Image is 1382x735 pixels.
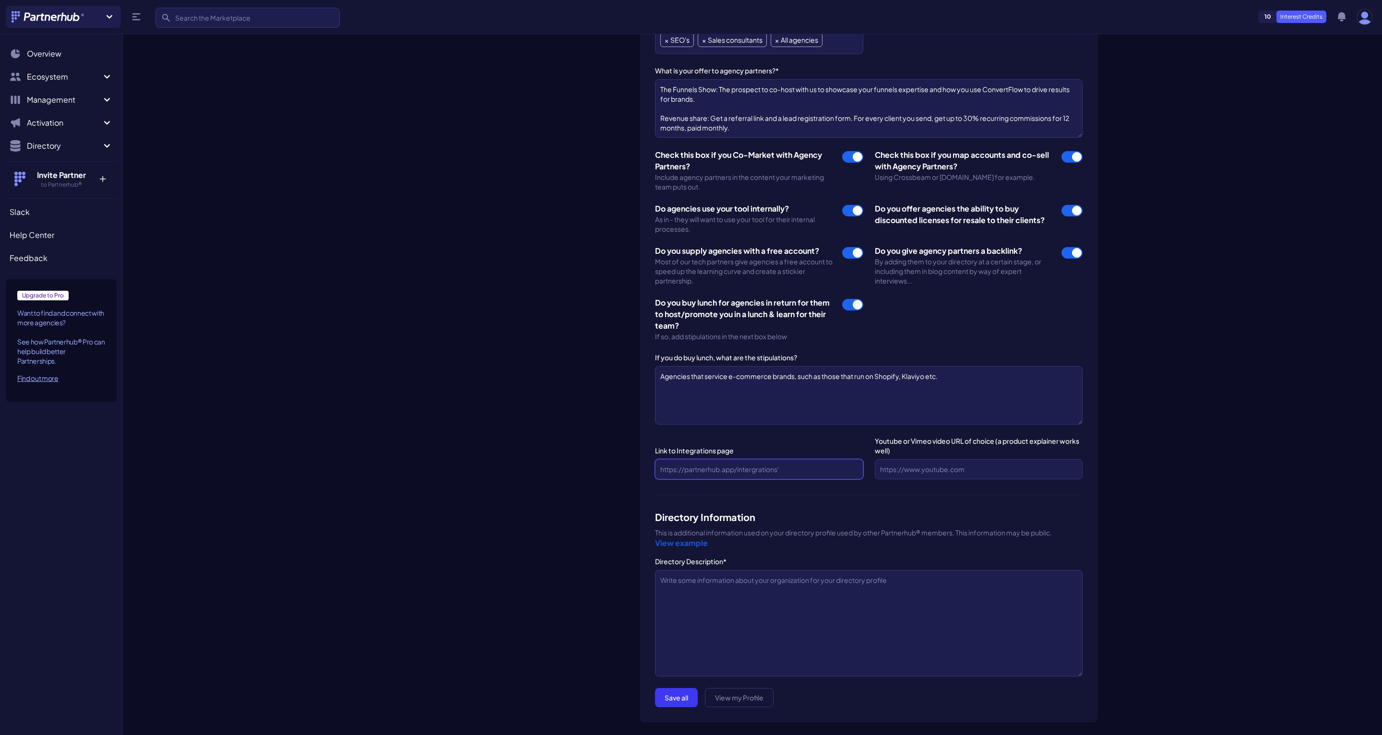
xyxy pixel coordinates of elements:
[702,33,706,47] span: ×
[27,94,101,106] span: Management
[1276,11,1326,23] p: Interest Credits
[6,90,117,109] button: Management
[775,33,779,47] span: ×
[655,149,836,172] div: Check this box if you Co-Market with Agency Partners?
[17,308,105,366] p: Want to find and connect with more agencies? See how Partnerhub® Pro can help build better Partne...
[655,446,863,455] label: Link to Integrations page
[6,249,117,268] a: Feedback
[655,459,863,479] input: https://partnerhub.app/intergrations'
[665,33,668,47] span: ×
[655,214,836,234] div: As in - they will want to use your tool for their internal processes.
[92,169,113,185] p: +
[875,436,1083,455] label: Youtube or Vimeo video URL of choice (a product explainer works well)
[17,291,69,300] span: Upgrade to Pro
[655,332,836,341] div: If so, add stipulations in the next box below
[6,67,117,86] button: Ecosystem
[6,136,117,155] button: Directory
[655,528,1083,549] p: This is additional information used on your directory profile used by other Partnerhub® members. ...
[875,203,1056,226] div: Do you offer agencies the ability to buy discounted licenses for resale to their clients?
[155,8,340,28] input: Search the Marketplace
[12,11,85,23] img: Partnerhub® Logo
[875,245,1056,257] div: Do you give agency partners a backlink?
[27,71,101,83] span: Ecosystem
[655,257,836,285] div: Most of our tech partners give agencies a free account to speed up the learning curve and create ...
[655,353,1083,362] label: If you do buy lunch, what are the stipulations?
[6,202,117,222] a: Slack
[6,279,117,402] a: Upgrade to Pro Want to find and connect with more agencies?See how Partnerhub® Pro can help build...
[27,140,101,152] span: Directory
[6,44,117,63] a: Overview
[771,33,822,47] li: All agencies
[10,229,54,241] span: Help Center
[655,203,836,214] div: Do agencies use your tool internally?
[655,297,836,332] div: Do you buy lunch for agencies in return for them to host/promote you in a lunch & learn for their...
[6,161,117,196] button: Invite Partner to Partnerhub® +
[1258,11,1326,23] a: 10Interest Credits
[875,459,1083,479] input: https://www.youtube.com
[10,252,48,264] span: Feedback
[27,117,101,129] span: Activation
[875,172,1056,182] div: Using Crossbeam or [DOMAIN_NAME] for example.
[655,538,708,548] a: View example
[655,66,1083,75] label: What is your offer to agency partners?*
[655,172,836,191] div: Include agency partners in the content your marketing team puts out.
[6,113,117,132] button: Activation
[1259,11,1277,23] span: 10
[17,373,105,383] div: Find out more
[705,688,774,707] a: View my Profile
[875,257,1056,285] div: By adding them to your directory at a certain stage, or including them in blog content by way of ...
[30,169,92,181] h4: Invite Partner
[655,245,836,257] div: Do you supply agencies with a free account?
[27,48,61,59] span: Overview
[1357,9,1372,24] img: user photo
[875,149,1056,172] div: Check this box if you map accounts and co-sell with Agency Partners?
[30,181,92,189] h5: to Partnerhub®
[655,510,1083,524] h3: Directory Information
[698,33,767,47] li: Sales consultants
[655,557,1083,566] label: Directory Description*
[655,688,698,707] button: Save all
[660,33,694,47] li: SEO's
[6,225,117,245] a: Help Center
[10,206,30,218] span: Slack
